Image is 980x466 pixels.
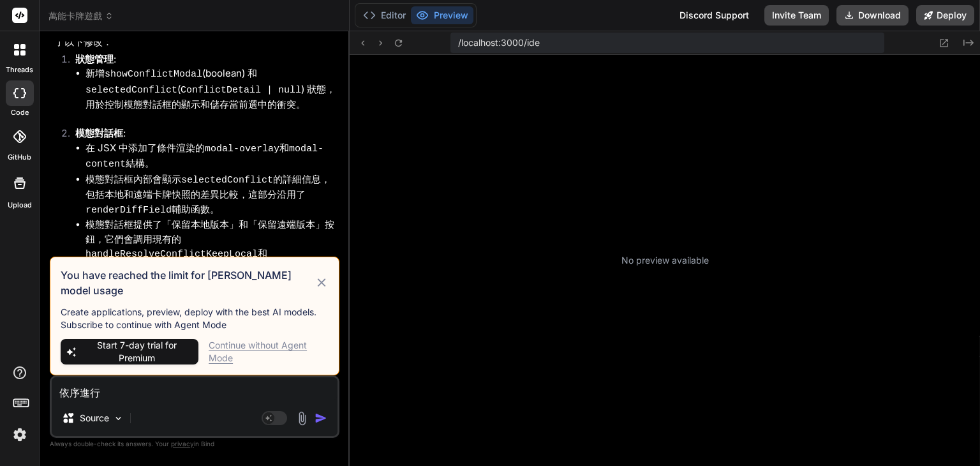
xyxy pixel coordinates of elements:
button: Download [836,5,909,26]
img: attachment [295,411,309,426]
label: threads [6,64,33,75]
code: ConflictDetail | null [181,85,301,96]
img: Pick Models [113,413,124,424]
p: Create applications, preview, deploy with the best AI models. Subscribe to continue with Agent Mode [61,306,329,331]
label: code [11,107,29,118]
button: Editor [358,6,411,24]
li: : [65,126,337,335]
code: selectedConflict [181,175,273,186]
label: Upload [8,200,32,211]
button: Preview [411,6,473,24]
span: Start 7-day trial for Premium [80,339,193,365]
li: 模態對話框提供了「保留本地版本」和「保留遠端版本」按鈕，它們會調用現有的 和 函數，並在操作完成後關閉模態框。 [85,218,337,292]
img: icon [315,412,327,425]
strong: 模態對話框 [75,127,123,139]
span: privacy [171,440,194,447]
span: 萬能卡牌遊戲 [48,10,114,22]
div: Discord Support [672,5,757,26]
p: No preview available [621,254,709,267]
img: settings [9,424,31,446]
button: Invite Team [764,5,829,26]
button: Start 7-day trial for Premium [61,339,198,365]
textarea: 依序進行 [52,377,338,400]
strong: 狀態管理 [75,53,114,65]
h3: You have reached the limit for [PERSON_NAME] model usage [61,267,315,298]
li: : [65,52,337,127]
p: Source [80,412,109,425]
li: 新增 (boolean) 和 ( ) 狀態，用於控制模態對話框的顯示和儲存當前選中的衝突。 [85,66,337,112]
code: handleResolveConflictKeepLocal [85,249,258,260]
label: GitHub [8,152,31,163]
code: modal-overlay [205,144,279,154]
div: Continue without Agent Mode [209,339,329,365]
code: showConflictModal [105,69,202,80]
code: selectedConflict [85,85,177,96]
li: 在 JSX 中添加了條件渲染的 和 結構。 [85,141,337,172]
p: Always double-check its answers. Your in Bind [50,438,339,450]
code: renderDiffField [85,205,172,216]
button: Deploy [916,5,974,26]
span: /localhost:3000/ide [458,36,540,49]
li: 模態對話框內部會顯示 的詳細信息，包括本地和遠端卡牌快照的差異比較，這部分沿用了 輔助函數。 [85,172,337,218]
